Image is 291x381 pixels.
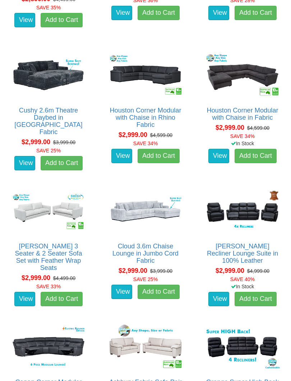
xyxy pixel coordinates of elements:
a: [PERSON_NAME] Recliner Lounge Suite in 100% Leather [207,243,278,264]
a: Add to Cart [138,285,180,299]
font: SAVE 33% [36,284,61,289]
a: Add to Cart [41,292,83,306]
span: $2,999.00 [22,274,50,281]
a: Houston Corner Modular with Chaise in Rhino Fabric [110,107,181,128]
a: View [111,285,132,299]
font: SAVE 25% [133,276,158,282]
a: Cushy 2.6m Theatre Daybed in [GEOGRAPHIC_DATA] Fabric [14,107,82,136]
font: SAVE 40% [230,276,255,282]
span: $2,999.00 [216,267,244,274]
a: Add to Cart [235,6,277,20]
img: Ashbury Fabric Sofa Pair [106,323,185,371]
img: Grange Super High Back Recliner Lounge Suite in Fabric [203,323,282,371]
img: Conan Corner Modular with End Recliners in Rhino Fabric [9,323,88,371]
a: View [111,149,132,163]
a: [PERSON_NAME] 3 Seater & 2 Seater Sofa Set with Feather Wrap Seats [15,243,82,271]
span: $2,999.00 [22,138,50,146]
del: $4,599.00 [247,125,269,131]
div: In Stock [198,140,287,147]
font: SAVE 35% [36,5,61,10]
span: $2,999.00 [119,267,147,274]
del: $3,999.00 [53,139,75,145]
img: Cloud 3.6m Chaise Lounge in Jumbo Cord Fabric [106,187,185,235]
a: Cloud 3.6m Chaise Lounge in Jumbo Cord Fabric [112,243,179,264]
span: $2,999.00 [119,131,147,138]
del: $4,499.00 [53,275,75,281]
a: View [111,6,132,20]
a: View [208,292,229,306]
img: Erika 3 Seater & 2 Seater Sofa Set with Feather Wrap Seats [9,187,88,235]
font: SAVE 34% [133,141,158,146]
a: Add to Cart [235,292,277,306]
a: View [14,292,35,306]
font: SAVE 34% [230,133,255,139]
font: SAVE 25% [36,148,61,153]
img: Houston Corner Modular with Chaise in Rhino Fabric [106,51,185,100]
a: Add to Cart [41,13,83,27]
a: View [14,13,35,27]
del: $3,999.00 [150,268,172,274]
img: Houston Corner Modular with Chaise in Fabric [203,51,282,100]
a: Houston Corner Modular with Chaise in Fabric [207,107,278,121]
span: $2,999.00 [216,124,244,131]
a: Add to Cart [235,149,277,163]
img: Maxwell Recliner Lounge Suite in 100% Leather [203,187,282,235]
a: Add to Cart [138,149,180,163]
img: Cushy 2.6m Theatre Daybed in Jumbo Cord Fabric [9,51,88,100]
a: View [208,6,229,20]
a: View [14,156,35,170]
div: In Stock [198,283,287,290]
a: Add to Cart [138,6,180,20]
del: $4,599.00 [150,132,172,138]
a: Add to Cart [41,156,83,170]
a: View [208,149,229,163]
del: $4,999.00 [247,268,269,274]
